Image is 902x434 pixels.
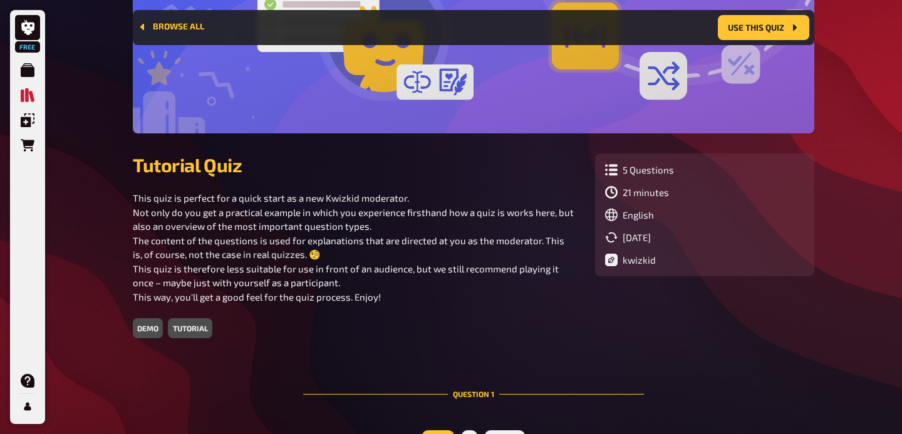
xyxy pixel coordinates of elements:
[168,318,212,338] div: tutorial
[138,22,204,34] a: Browse all
[718,15,809,40] button: Use this quiz
[138,22,204,32] button: Browse all
[605,209,804,221] div: Content language
[133,191,575,304] p: This quiz is perfect for a quick start as a new Kwizkid moderator. Not only do you get a practica...
[303,358,644,430] div: Question 1
[16,43,39,51] span: Free
[133,153,575,176] h2: Tutorial Quiz
[605,186,804,199] div: Estimated duration
[605,163,804,176] div: Number of questions
[605,254,804,266] div: Author
[605,231,804,244] div: Last update
[133,318,163,338] div: demo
